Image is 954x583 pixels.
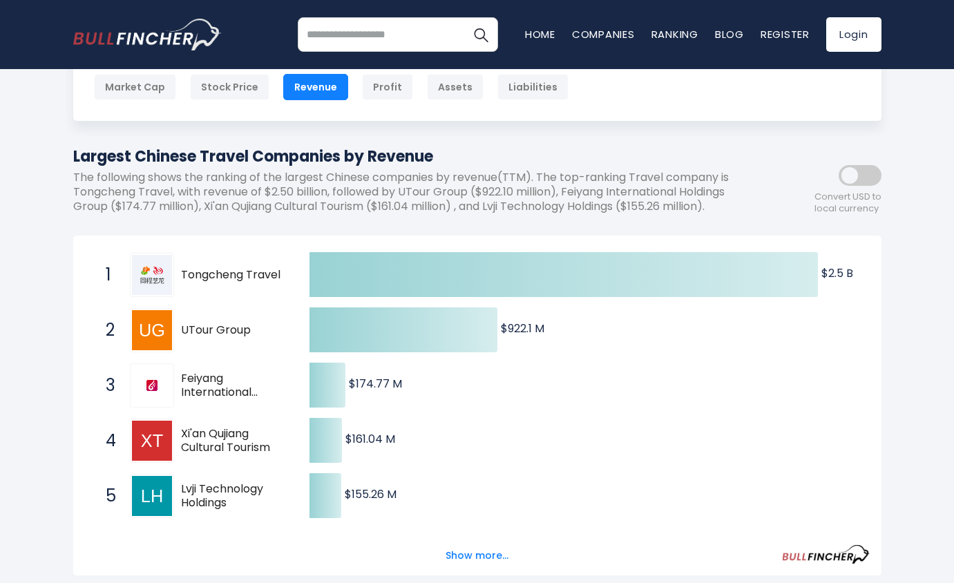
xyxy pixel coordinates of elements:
a: Go to homepage [73,19,222,50]
span: Xi'an Qujiang Cultural Tourism [181,427,285,456]
span: 5 [99,484,113,508]
text: $174.77 M [349,376,402,392]
span: Lvji Technology Holdings [181,482,285,511]
button: Show more... [437,544,517,567]
h1: Largest Chinese Travel Companies by Revenue [73,145,757,168]
p: The following shows the ranking of the largest Chinese companies by revenue(TTM). The top-ranking... [73,171,757,213]
span: 3 [99,374,113,397]
div: Stock Price [190,74,269,100]
img: Feiyang International Holdings Group [146,380,158,391]
img: UTour Group [132,310,172,350]
text: $2.5 B [821,265,853,281]
a: Home [525,27,555,41]
img: Lvji Technology Holdings [132,476,172,516]
span: 2 [99,318,113,342]
button: Search [464,17,498,52]
div: Assets [427,74,484,100]
span: UTour Group [181,323,285,338]
text: $161.04 M [345,431,395,447]
a: Companies [572,27,635,41]
span: Feiyang International Holdings Group [181,372,285,401]
p: Rank By [94,59,569,70]
div: Liabilities [497,74,569,100]
text: $155.26 M [345,486,397,502]
div: Profit [362,74,413,100]
img: Xi'an Qujiang Cultural Tourism [132,421,172,461]
span: 4 [99,429,113,452]
div: Revenue [283,74,348,100]
a: Login [826,17,881,52]
img: bullfincher logo [73,19,222,50]
a: Ranking [651,27,698,41]
img: Tongcheng Travel [132,255,172,295]
span: 1 [99,263,113,287]
span: Convert USD to local currency [814,191,881,215]
a: Register [761,27,810,41]
div: Market Cap [94,74,176,100]
text: $922.1 M [501,321,544,336]
span: Tongcheng Travel [181,268,285,283]
a: Blog [715,27,744,41]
